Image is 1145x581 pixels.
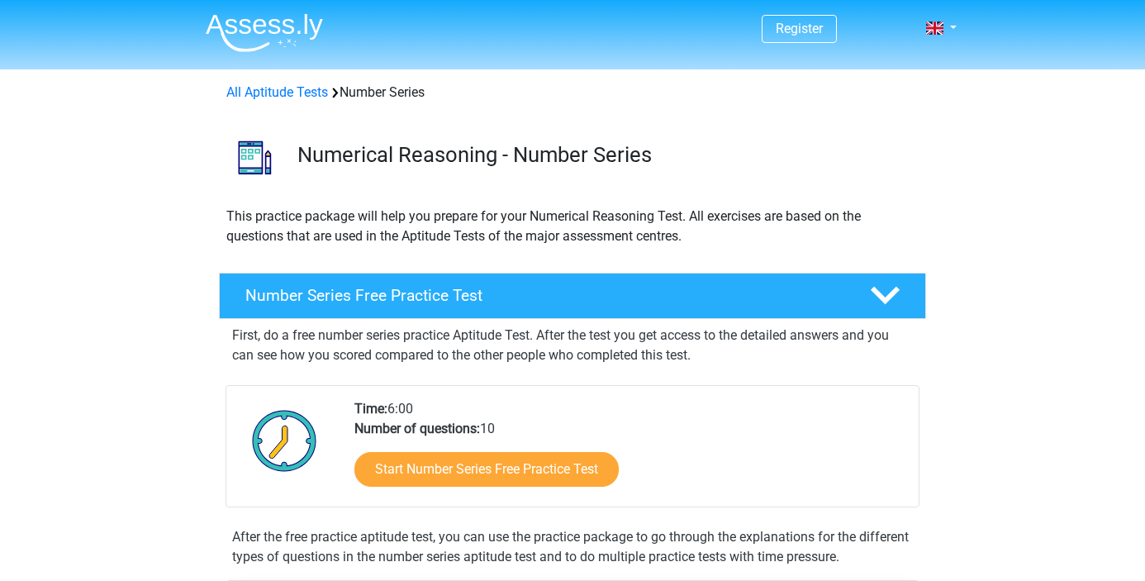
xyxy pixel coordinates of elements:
[354,421,480,436] b: Number of questions:
[232,326,913,365] p: First, do a free number series practice Aptitude Test. After the test you get access to the detai...
[212,273,933,319] a: Number Series Free Practice Test
[226,527,919,567] div: After the free practice aptitude test, you can use the practice package to go through the explana...
[226,207,919,246] p: This practice package will help you prepare for your Numerical Reasoning Test. All exercises are ...
[220,122,290,193] img: number series
[206,13,323,52] img: Assessly
[354,401,387,417] b: Time:
[220,83,925,102] div: Number Series
[342,399,918,507] div: 6:00 10
[776,21,823,36] a: Register
[245,286,843,305] h4: Number Series Free Practice Test
[226,84,328,100] a: All Aptitude Tests
[354,452,619,487] a: Start Number Series Free Practice Test
[297,142,913,168] h3: Numerical Reasoning - Number Series
[243,399,326,482] img: Clock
